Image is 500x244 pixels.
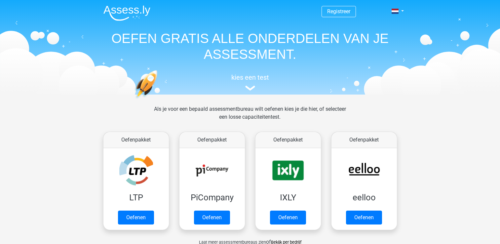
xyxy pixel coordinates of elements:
[98,73,402,81] h5: kies een test
[98,30,402,62] h1: OEFEN GRATIS ALLE ONDERDELEN VAN JE ASSESSMENT.
[346,211,382,224] a: Oefenen
[118,211,154,224] a: Oefenen
[98,73,402,91] a: kies een test
[327,8,350,15] a: Registreer
[194,211,230,224] a: Oefenen
[245,86,255,91] img: assessment
[149,105,351,129] div: Als je voor een bepaald assessmentbureau wilt oefenen kies je die hier, of selecteer een losse ca...
[270,211,306,224] a: Oefenen
[135,70,183,130] img: oefenen
[103,5,150,21] img: Assessly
